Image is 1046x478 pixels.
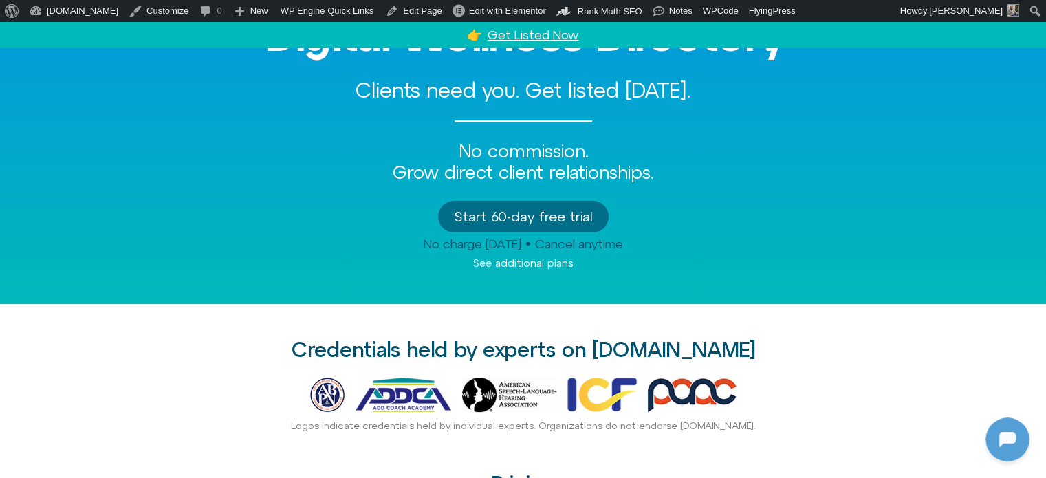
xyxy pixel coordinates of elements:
a: 👉 [467,28,482,42]
textarea: Message Input [23,357,213,371]
h3: Digital Wellness Directory [131,11,915,59]
span: No charge [DATE] • Cancel anytime [424,237,623,251]
div: Logos indicate credentials held by individual experts. Organizations do not endorse [DOMAIN_NAME]. [131,420,915,432]
span: [PERSON_NAME] [929,6,1003,16]
span: Start 60-day free trial [455,209,592,224]
h2: Credentials held by experts on [DOMAIN_NAME]​ [131,338,915,361]
a: Start 60-day free trial [438,201,609,232]
button: Expand Header Button [3,3,272,32]
span: No commission. Grow direct client relationships. [393,141,653,182]
svg: Close Chatbot Button [240,6,263,30]
span: Clients need you. Get listed [DATE]. [356,78,690,102]
svg: Voice Input Button [235,353,257,375]
img: N5FCcHC.png [12,7,34,29]
h1: [DOMAIN_NAME] [85,273,190,292]
span: Edit with Elementor [469,6,546,16]
a: Get Listed Now [488,28,578,42]
span: Rank Math SEO [578,6,642,17]
a: See additional plans [473,257,573,269]
iframe: Botpress [985,417,1029,461]
img: N5FCcHC.png [110,204,165,259]
svg: Restart Conversation Button [217,6,240,30]
h2: [DOMAIN_NAME] [41,9,211,27]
